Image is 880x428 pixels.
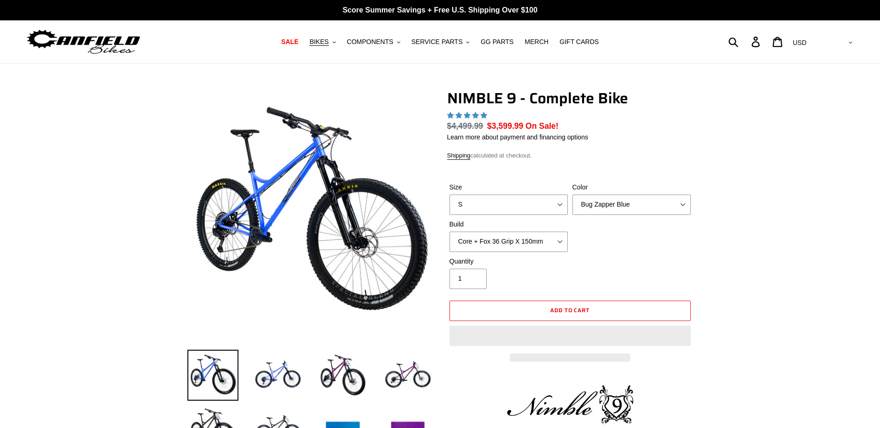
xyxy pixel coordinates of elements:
img: Load image into Gallery viewer, NIMBLE 9 - Complete Bike [317,350,368,401]
span: SALE [281,38,298,46]
a: MERCH [520,36,553,48]
span: 4.89 stars [447,112,489,119]
input: Search [733,31,757,52]
img: NIMBLE 9 - Complete Bike [189,91,431,333]
a: GIFT CARDS [555,36,604,48]
label: Build [450,220,568,229]
span: SERVICE PARTS [411,38,462,46]
img: Load image into Gallery viewer, NIMBLE 9 - Complete Bike [187,350,238,401]
span: MERCH [525,38,548,46]
button: Add to cart [450,301,691,321]
s: $4,499.99 [447,121,483,131]
span: Add to cart [550,306,590,315]
img: Load image into Gallery viewer, NIMBLE 9 - Complete Bike [382,350,433,401]
button: SERVICE PARTS [407,36,474,48]
label: Size [450,183,568,192]
a: GG PARTS [476,36,518,48]
span: COMPONENTS [347,38,393,46]
label: Color [572,183,691,192]
label: Quantity [450,257,568,266]
a: Learn more about payment and financing options [447,133,588,141]
span: $3,599.99 [487,121,523,131]
button: BIKES [305,36,340,48]
h1: NIMBLE 9 - Complete Bike [447,89,693,107]
img: Canfield Bikes [26,27,141,57]
a: SALE [276,36,303,48]
span: BIKES [309,38,328,46]
span: On Sale! [526,120,559,132]
button: COMPONENTS [342,36,405,48]
div: calculated at checkout. [447,151,693,160]
a: Shipping [447,152,471,160]
span: GIFT CARDS [559,38,599,46]
span: GG PARTS [481,38,514,46]
img: Load image into Gallery viewer, NIMBLE 9 - Complete Bike [252,350,303,401]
